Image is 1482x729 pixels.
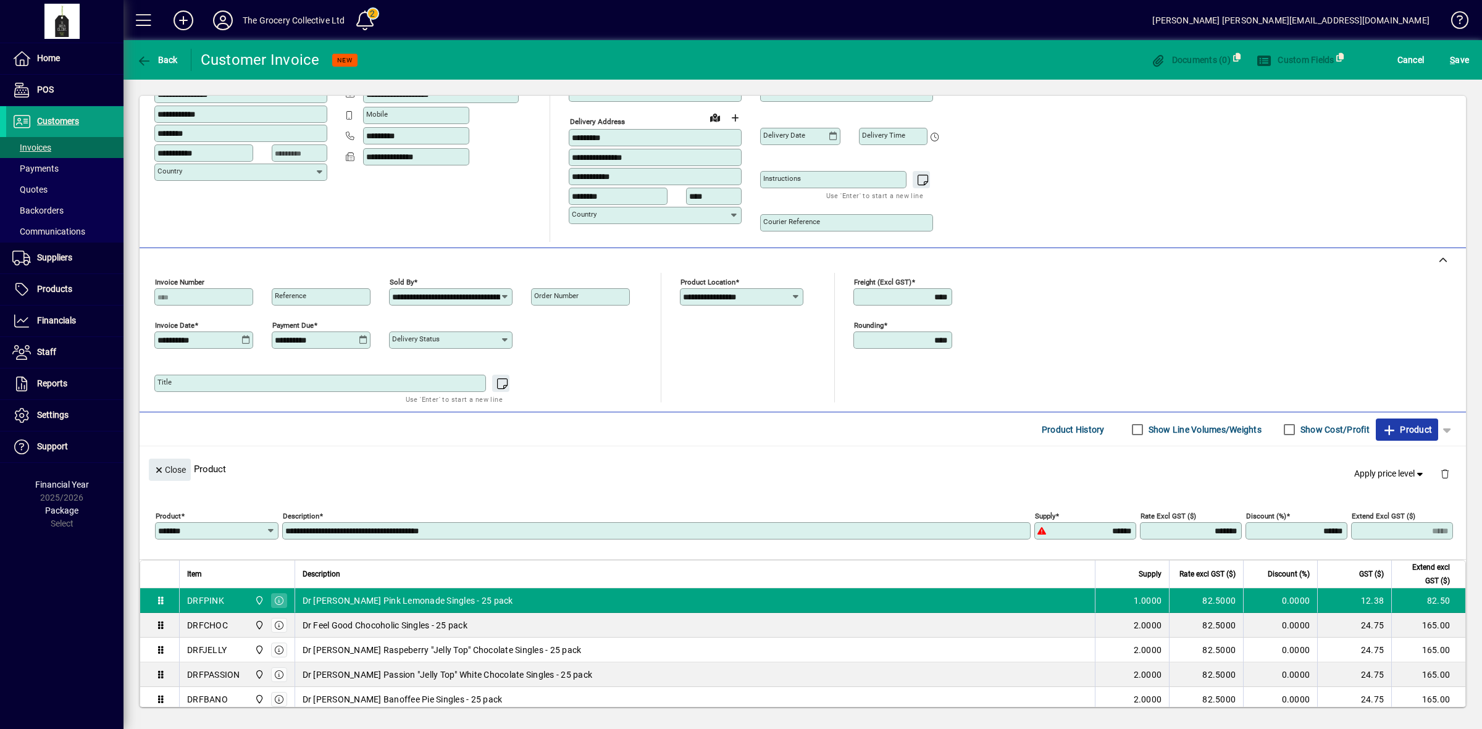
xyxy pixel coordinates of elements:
div: 82.5000 [1177,644,1236,656]
a: Support [6,431,124,462]
span: 2.0000 [1134,693,1162,706]
span: 2.0000 [1134,644,1162,656]
span: 4/75 Apollo Drive [251,668,266,681]
div: [PERSON_NAME] [PERSON_NAME][EMAIL_ADDRESS][DOMAIN_NAME] [1152,10,1430,30]
span: NEW [337,56,353,64]
td: 0.0000 [1243,662,1317,687]
span: Support [37,441,68,451]
div: Product [140,446,1466,491]
td: 165.00 [1391,687,1465,712]
td: 24.75 [1317,687,1391,712]
span: POS [37,85,54,94]
span: ave [1450,50,1469,70]
span: Documents (0) [1150,55,1231,65]
button: Delete [1430,459,1460,488]
span: Products [37,284,72,294]
a: Settings [6,400,124,431]
div: 82.5000 [1177,619,1236,631]
div: DRFBANO [187,693,228,706]
mat-hint: Use 'Enter' to start a new line [406,392,503,406]
button: Choose address [725,108,745,128]
span: Product [1382,420,1432,439]
span: Dr [PERSON_NAME] Raspeberry "Jelly Top" Chocolate Singles - 25 pack [303,644,582,656]
mat-label: Delivery status [392,335,440,343]
mat-label: Extend excl GST ($) [1352,512,1415,520]
span: GST ($) [1359,567,1384,581]
span: 4/75 Apollo Drive [251,594,266,607]
td: 82.50 [1391,588,1465,613]
button: Product History [1037,419,1110,441]
span: Back [136,55,178,65]
span: Settings [37,410,69,420]
mat-label: Freight (excl GST) [854,278,911,286]
mat-hint: Use 'Enter' to start a new line [826,188,923,202]
span: Close [154,460,186,480]
td: 24.75 [1317,638,1391,662]
a: Suppliers [6,243,124,273]
a: Invoices [6,137,124,158]
span: 4/75 Apollo Drive [251,693,266,706]
span: Dr [PERSON_NAME] Pink Lemonade Singles - 25 pack [303,594,513,607]
span: Dr [PERSON_NAME] Banoffee Pie Singles - 25 pack [303,693,503,706]
span: 4/75 Apollo Drive [251,643,266,657]
button: Custom Fields [1254,49,1338,71]
button: Apply price level [1349,463,1431,485]
mat-label: Instructions [763,174,801,183]
button: Product [1376,419,1438,441]
td: 165.00 [1391,613,1465,638]
a: Payments [6,158,124,179]
span: Dr Feel Good Chocoholic Singles - 25 pack [303,619,467,631]
mat-label: Order number [534,291,579,300]
a: POS [6,75,124,106]
label: Show Cost/Profit [1298,423,1370,436]
span: 1.0000 [1134,594,1162,607]
a: Financials [6,306,124,336]
div: DRFPINK [187,594,224,607]
button: Add [164,9,203,31]
div: 82.5000 [1177,669,1236,681]
span: Payments [12,164,59,173]
td: 165.00 [1391,638,1465,662]
div: 82.5000 [1177,594,1236,607]
mat-label: Discount (%) [1246,512,1286,520]
span: Package [45,506,78,515]
span: Product History [1042,420,1105,439]
mat-label: Mobile [366,110,388,119]
a: Home [6,43,124,74]
span: Home [37,53,60,63]
mat-label: Rounding [854,321,884,330]
div: 82.5000 [1177,693,1236,706]
mat-label: Country [572,210,597,219]
app-page-header-button: Delete [1430,468,1460,479]
span: 4/75 Apollo Drive [251,619,266,632]
span: Apply price level [1354,467,1426,480]
td: 0.0000 [1243,687,1317,712]
span: Rate excl GST ($) [1179,567,1236,581]
mat-label: Rate excl GST ($) [1141,512,1196,520]
a: Quotes [6,179,124,200]
div: DRFCHOC [187,619,228,631]
span: Financials [37,315,76,325]
button: Profile [203,9,243,31]
span: Customers [37,116,79,126]
div: Customer Invoice [201,50,320,70]
span: Extend excl GST ($) [1399,560,1450,588]
mat-label: Reference [275,291,306,300]
button: Documents (0) [1147,49,1234,71]
span: Communications [12,227,85,236]
td: 0.0000 [1243,613,1317,638]
mat-label: Payment due [272,321,314,330]
a: Knowledge Base [1442,2,1467,43]
a: View on map [705,107,725,127]
td: 12.38 [1317,588,1391,613]
div: DRFPASSION [187,669,240,681]
mat-label: Delivery date [763,131,805,140]
button: Back [133,49,181,71]
span: Cancel [1397,50,1425,70]
span: 2.0000 [1134,669,1162,681]
mat-label: Courier Reference [763,217,820,226]
a: Communications [6,221,124,242]
mat-label: Title [157,378,172,386]
a: Reports [6,369,124,399]
span: Supply [1139,567,1162,581]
